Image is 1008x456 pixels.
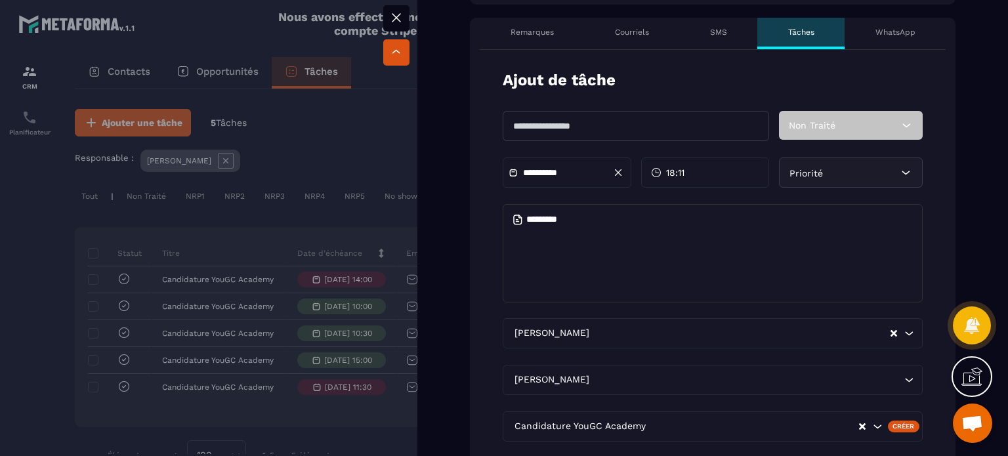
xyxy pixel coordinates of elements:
[503,365,923,395] div: Search for option
[615,27,649,37] p: Courriels
[648,419,858,434] input: Search for option
[789,168,823,178] span: Priorité
[859,422,866,432] button: Clear Selected
[953,404,992,443] a: Ouvrir le chat
[511,27,554,37] p: Remarques
[503,318,923,348] div: Search for option
[511,373,592,387] span: [PERSON_NAME]
[710,27,727,37] p: SMS
[789,120,835,131] span: Non Traité
[592,326,889,341] input: Search for option
[666,166,684,179] span: 18:11
[788,27,814,37] p: Tâches
[592,373,901,387] input: Search for option
[888,421,920,432] div: Créer
[511,326,592,341] span: [PERSON_NAME]
[503,411,923,442] div: Search for option
[875,27,915,37] p: WhatsApp
[503,70,616,91] p: Ajout de tâche
[891,329,897,339] button: Clear Selected
[511,419,648,434] span: Candidature YouGC Academy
